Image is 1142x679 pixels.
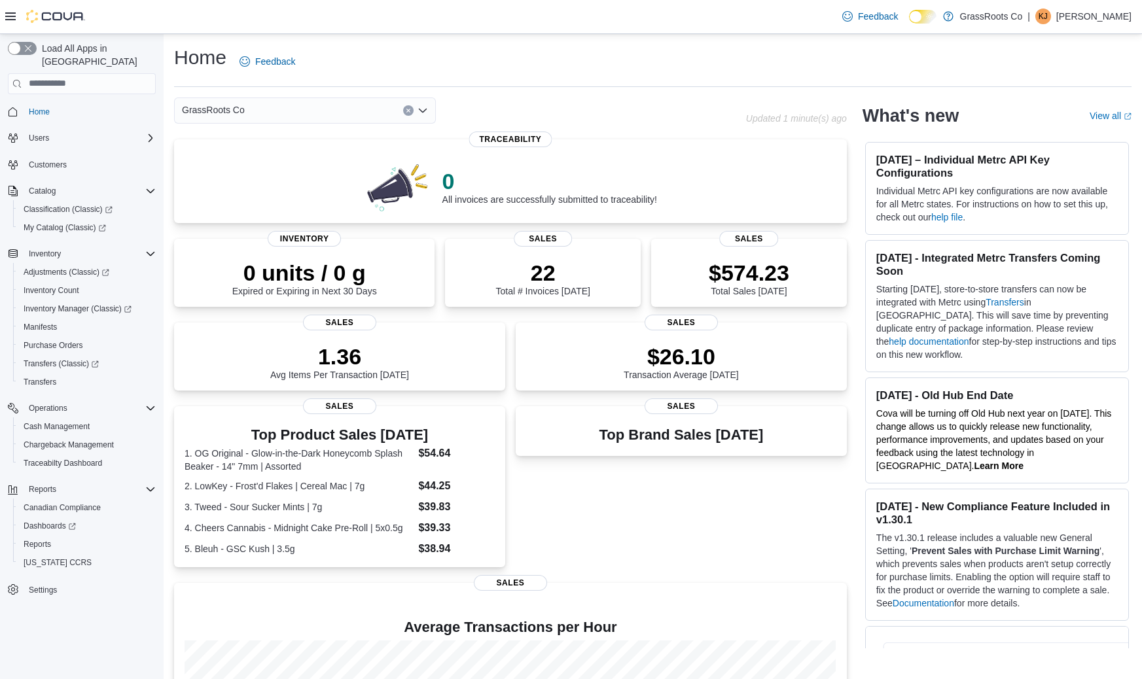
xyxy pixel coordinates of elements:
div: Expired or Expiring in Next 30 Days [232,260,377,296]
span: Feedback [255,55,295,68]
span: Traceabilty Dashboard [18,455,156,471]
a: Traceabilty Dashboard [18,455,107,471]
span: Inventory [24,246,156,262]
span: Cova will be turning off Old Hub next year on [DATE]. This change allows us to quickly release ne... [876,408,1112,471]
a: Transfers [986,297,1024,307]
span: [US_STATE] CCRS [24,557,92,568]
a: Dashboards [18,518,81,534]
div: Avg Items Per Transaction [DATE] [270,343,409,380]
span: GrassRoots Co [182,102,245,118]
span: Reports [29,484,56,495]
span: My Catalog (Classic) [18,220,156,235]
dt: 5. Bleuh - GSC Kush | 3.5g [185,542,413,555]
a: Home [24,104,55,120]
span: Washington CCRS [18,555,156,570]
span: Customers [24,156,156,173]
span: Operations [24,400,156,416]
a: Transfers (Classic) [13,355,161,373]
span: Adjustments (Classic) [24,267,109,277]
dd: $44.25 [418,478,494,494]
a: Purchase Orders [18,338,88,353]
span: Users [29,133,49,143]
button: Operations [3,399,161,417]
input: Dark Mode [909,10,937,24]
span: Feedback [858,10,898,23]
button: Clear input [403,105,414,116]
p: $26.10 [624,343,739,370]
p: Starting [DATE], store-to-store transfers can now be integrated with Metrc using in [GEOGRAPHIC_D... [876,283,1118,361]
a: Chargeback Management [18,437,119,453]
button: Catalog [24,183,61,199]
a: Inventory Count [18,283,84,298]
button: Transfers [13,373,161,391]
a: Manifests [18,319,62,335]
p: 22 [495,260,590,286]
a: View allExternal link [1090,111,1132,121]
span: Settings [24,581,156,597]
span: Transfers (Classic) [18,356,156,372]
a: Documentation [893,598,954,608]
button: Home [3,102,161,121]
span: Reports [18,536,156,552]
a: Inventory Manager (Classic) [13,300,161,318]
div: Total Sales [DATE] [709,260,789,296]
a: My Catalog (Classic) [13,218,161,237]
span: Traceability [469,131,552,147]
a: Canadian Compliance [18,500,106,515]
span: Sales [303,398,376,414]
button: Chargeback Management [13,436,161,454]
span: Inventory Count [18,283,156,298]
button: Reports [13,535,161,553]
a: Reports [18,536,56,552]
a: Classification (Classic) [18,201,118,217]
span: Sales [645,315,718,330]
h3: [DATE] - New Compliance Feature Included in v1.30.1 [876,500,1118,526]
span: Operations [29,403,67,413]
span: Inventory Manager (Classic) [24,304,132,314]
a: Settings [24,582,62,598]
span: Inventory [268,231,341,247]
h3: [DATE] - Old Hub End Date [876,389,1118,402]
span: Sales [474,575,547,591]
span: Catalog [24,183,156,199]
p: [PERSON_NAME] [1056,9,1132,24]
a: Customers [24,157,72,173]
svg: External link [1124,113,1132,120]
a: help documentation [889,336,969,347]
span: Classification (Classic) [24,204,113,215]
dd: $54.64 [418,445,494,461]
a: Cash Management [18,419,95,434]
dd: $39.33 [418,520,494,536]
span: Inventory Manager (Classic) [18,301,156,317]
h1: Home [174,44,226,71]
button: Catalog [3,182,161,200]
span: Customers [29,160,67,170]
img: 0 [364,160,432,213]
span: KJ [1039,9,1048,24]
button: Purchase Orders [13,336,161,355]
span: Inventory [29,249,61,259]
h3: Top Brand Sales [DATE] [599,427,764,443]
button: Inventory [3,245,161,263]
button: Users [3,129,161,147]
span: Settings [29,585,57,595]
dt: 1. OG Original - Glow-in-the-Dark Honeycomb Splash Beaker - 14" 7mm | Assorted [185,447,413,473]
button: Inventory [24,246,66,262]
dt: 4. Cheers Cannabis - Midnight Cake Pre-Roll | 5x0.5g [185,521,413,534]
p: | [1027,9,1030,24]
span: Classification (Classic) [18,201,156,217]
span: Inventory Count [24,285,79,296]
span: Manifests [18,319,156,335]
a: Dashboards [13,517,161,535]
span: Purchase Orders [24,340,83,351]
span: Users [24,130,156,146]
dd: $39.83 [418,499,494,515]
button: Reports [3,480,161,498]
span: Canadian Compliance [18,500,156,515]
button: Inventory Count [13,281,161,300]
span: Catalog [29,186,56,196]
span: Transfers [24,377,56,387]
button: Cash Management [13,417,161,436]
div: All invoices are successfully submitted to traceability! [442,168,657,205]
